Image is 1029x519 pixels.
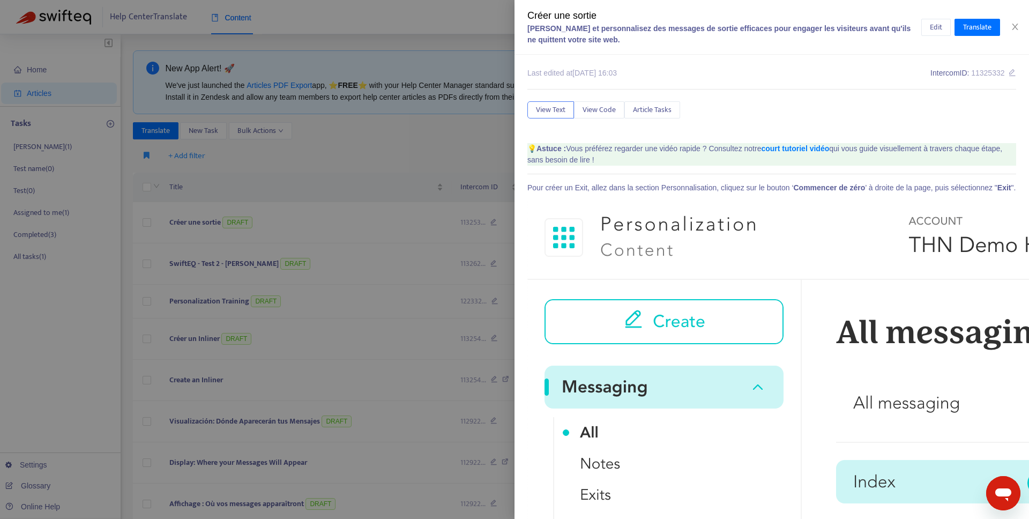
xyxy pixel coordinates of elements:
button: Translate [955,19,1000,36]
button: View Code [574,101,624,118]
span: close [1011,23,1019,31]
div: Last edited at [DATE] 16:03 [527,68,617,79]
div: Créer une sortie [527,9,921,23]
button: Edit [921,19,951,36]
b: Astuce : [536,144,566,153]
span: Edit [930,21,942,33]
span: Article Tasks [633,104,672,116]
iframe: Button to launch messaging window [986,476,1020,510]
button: Close [1008,22,1023,32]
span: View Text [536,104,565,116]
p: 💡 Vous préférez regarder une vidéo rapide ? Consultez notre qui vous guide visuellement à travers... [527,143,1016,166]
span: Translate [963,21,991,33]
span: 11325332 [971,69,1004,77]
b: Exit [997,183,1011,192]
div: [PERSON_NAME] et personnalisez des messages de sortie efficaces pour engager les visiteurs avant ... [527,23,921,46]
p: Pour créer un Exit, allez dans la section Personnalisation, cliquez sur le bouton ‘ ’ à droite de... [527,182,1016,194]
b: Commencer de zéro [794,183,866,192]
button: Article Tasks [624,101,680,118]
button: View Text [527,101,574,118]
span: View Code [583,104,616,116]
div: Intercom ID: [930,68,1016,79]
a: court tutoriel vidéo [761,144,829,153]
